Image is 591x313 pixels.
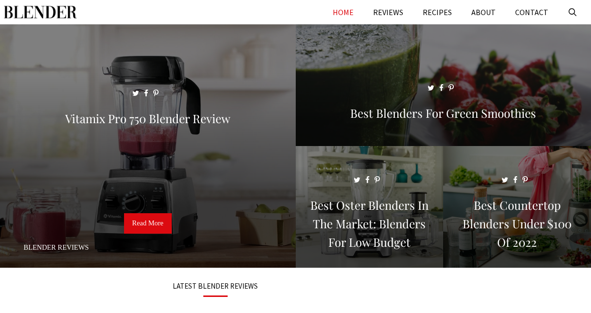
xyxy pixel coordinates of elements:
[296,256,444,266] a: Best Oster Blenders in the Market: Blenders for Low Budget
[24,243,89,251] a: Blender Reviews
[124,213,172,234] a: Read More
[16,282,415,290] h3: LATEST BLENDER REVIEWS
[443,256,591,266] a: Best Countertop Blenders Under $100 of 2022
